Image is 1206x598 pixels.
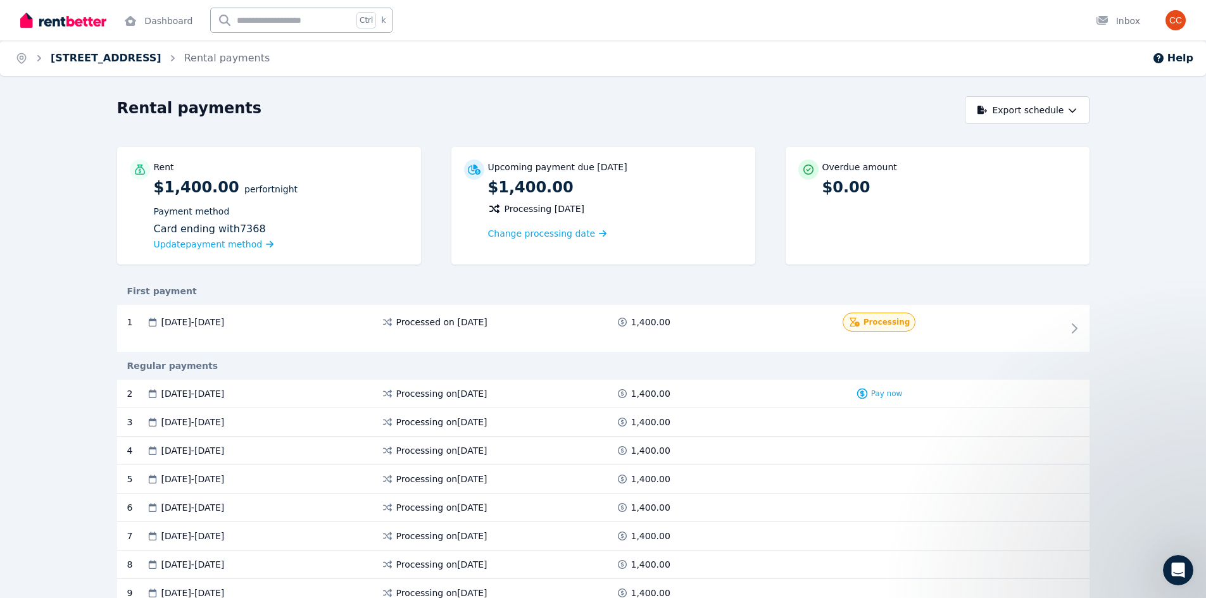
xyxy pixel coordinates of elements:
span: Change processing date [488,227,596,240]
div: Card ending with 7368 [154,221,408,237]
img: RentBetter [20,11,106,30]
span: 5 articles [13,208,54,221]
p: $0.00 [822,177,1077,197]
span: 31 articles [13,143,59,156]
span: [DATE] - [DATE] [161,558,225,571]
p: Creating Lease Agreements, Condition Reports, Managing Bond, Rental Payments, Expenses, Bills, Ma... [13,336,225,376]
p: Rent [154,161,174,173]
span: Processing on [DATE] [396,387,487,400]
div: 4 [127,444,146,457]
p: Finding a Tenant [13,242,225,255]
p: General FAQs [13,111,225,125]
span: 1,400.00 [631,473,670,485]
span: Help [199,427,222,435]
span: Update payment method [154,239,263,249]
span: 1,400.00 [631,316,670,328]
button: Export schedule [965,96,1090,124]
span: Processing [DATE] [505,202,585,215]
p: Browse all Frequently Asked Questions [13,127,225,140]
span: [DATE] - [DATE] [161,316,225,328]
p: Managing Your Property [13,320,225,333]
span: per Fortnight [244,184,298,194]
span: Processing on [DATE] [396,473,487,485]
a: Change processing date [488,227,607,240]
span: 1,400.00 [631,530,670,542]
button: Messages [84,395,168,445]
h1: Rental payments [117,98,262,118]
span: [DATE] - [DATE] [161,416,225,428]
p: Creating an Ad, Managing Enquiries, Applications and Tenant Checks [13,258,225,284]
iframe: To enrich screen reader interactions, please activate Accessibility in Grammarly extension settings [1163,555,1193,585]
span: k [381,15,386,25]
span: Processing [864,317,910,327]
div: 1 [127,316,146,328]
span: Home [29,427,55,435]
span: [DATE] - [DATE] [161,530,225,542]
button: Help [1152,51,1193,66]
span: 1,400.00 [631,501,670,514]
span: Processing on [DATE] [396,530,487,542]
span: 1,400.00 [631,416,670,428]
button: Help [169,395,253,445]
span: Processing on [DATE] [396,416,487,428]
span: Processing on [DATE] [396,444,487,457]
div: 7 [127,530,146,542]
h1: Help [111,6,145,27]
input: Search for help [8,33,245,57]
p: Getting set up on the RentBetter Platform [13,192,225,206]
h2: 8 collections [13,75,241,90]
span: [DATE] - [DATE] [161,501,225,514]
div: Close [222,5,245,28]
span: 1,400.00 [631,387,670,400]
div: 6 [127,501,146,514]
p: $1,400.00 [488,177,743,197]
span: 1,400.00 [631,444,670,457]
span: [DATE] - [DATE] [161,473,225,485]
p: Upcoming payment due [DATE] [488,161,627,173]
img: Clare Crabtree [1165,10,1186,30]
div: Regular payments [117,359,1090,372]
div: 2 [127,387,146,400]
span: Ctrl [356,12,376,28]
span: [DATE] - [DATE] [161,444,225,457]
a: [STREET_ADDRESS] [51,52,161,64]
p: Overdue amount [822,161,897,173]
span: 13 articles [13,287,59,300]
span: Messages [105,427,149,435]
span: [DATE] - [DATE] [161,387,225,400]
span: 31 articles [13,378,59,392]
div: 3 [127,416,146,428]
span: Pay now [871,389,903,399]
a: Rental payments [184,52,270,64]
div: 5 [127,473,146,485]
div: Inbox [1096,15,1140,27]
span: Processing on [DATE] [396,501,487,514]
p: $1,400.00 [154,177,408,252]
span: Processing on [DATE] [396,558,487,571]
div: Search for helpSearch for help [8,33,245,57]
p: Getting Started on RentBetter [13,177,225,190]
span: Processed on [DATE] [396,316,487,328]
span: 1,400.00 [631,558,670,571]
div: 8 [127,558,146,571]
div: First payment [117,285,1090,297]
p: Payment method [154,205,408,218]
